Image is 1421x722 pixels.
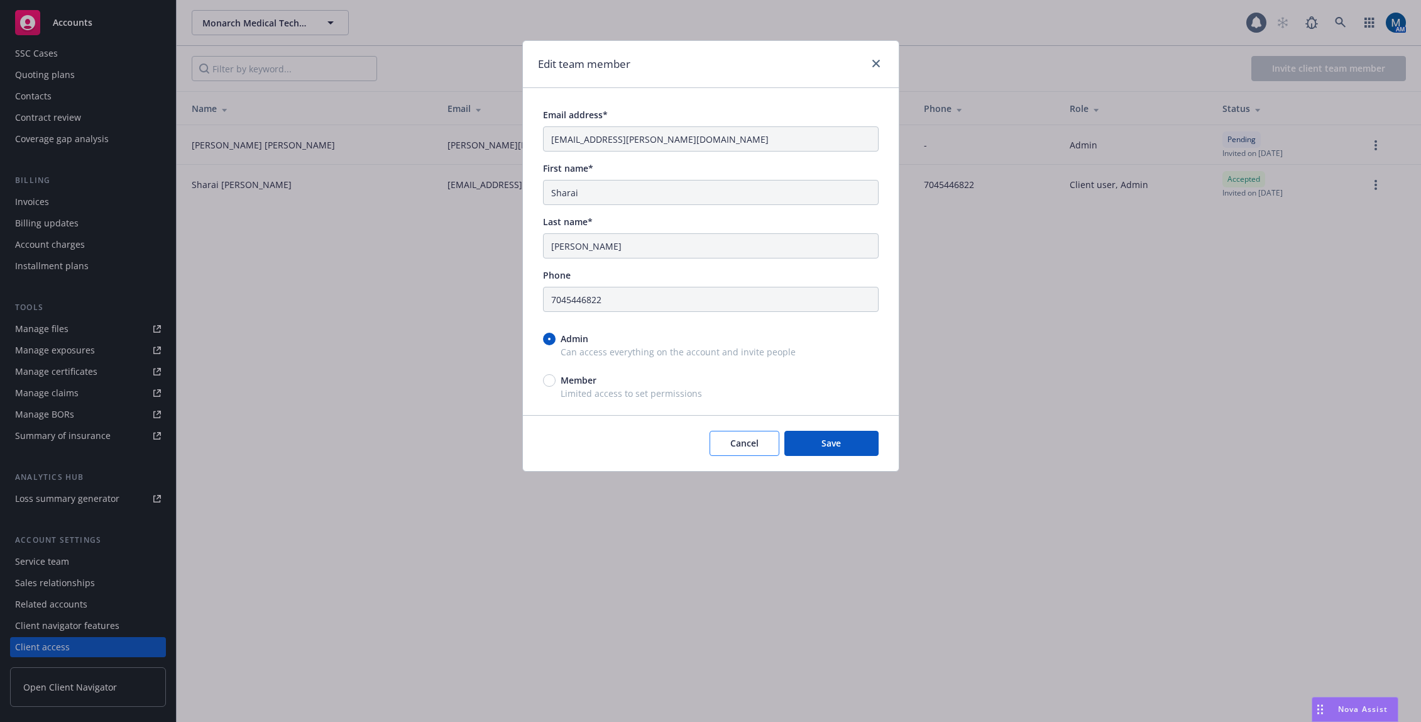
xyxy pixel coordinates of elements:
[1312,697,1328,721] div: Drag to move
[543,374,556,387] input: Member
[543,126,879,152] input: email@example.com
[869,56,884,71] a: close
[730,437,759,449] span: Cancel
[543,216,593,228] span: Last name*
[543,269,571,281] span: Phone
[543,345,879,358] span: Can access everything on the account and invite people
[784,431,879,456] button: Save
[543,109,608,121] span: Email address*
[543,162,593,174] span: First name*
[710,431,779,456] button: Cancel
[561,332,588,345] span: Admin
[1338,704,1388,714] span: Nova Assist
[538,56,630,72] h1: Edit team member
[543,333,556,345] input: Admin
[561,374,596,387] span: Member
[1312,697,1398,722] button: Nova Assist
[543,387,879,400] span: Limited access to set permissions
[821,437,841,449] span: Save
